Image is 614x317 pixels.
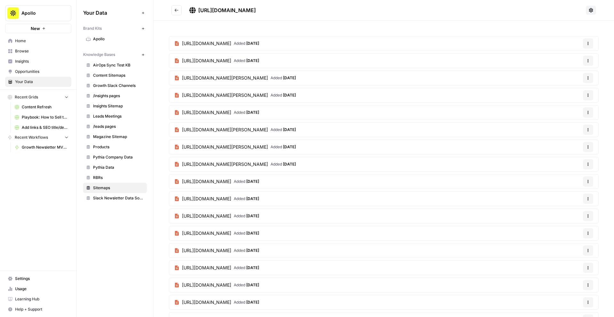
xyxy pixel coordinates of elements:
[182,299,231,305] span: [URL][DOMAIN_NAME]
[283,162,296,166] span: [DATE]
[31,25,40,32] span: New
[246,231,259,236] span: [DATE]
[83,101,147,111] a: Insights Sitemap
[169,36,264,50] a: [URL][DOMAIN_NAME]Added [DATE]
[83,152,147,162] a: Pythia Company Data
[15,286,68,292] span: Usage
[234,299,259,305] span: Added
[234,196,259,202] span: Added
[7,7,19,19] img: Apollo Logo
[15,38,68,44] span: Home
[93,62,144,68] span: AirOps Sync Test KB
[83,173,147,183] a: RBRs
[83,132,147,142] a: Magazine Sitemap
[169,105,264,120] a: [URL][DOMAIN_NAME]Added [DATE]
[182,109,231,116] span: [URL][DOMAIN_NAME]
[22,125,68,130] span: Add links & SEO title/desc to new articles
[169,157,301,171] a: [URL][DOMAIN_NAME][PERSON_NAME]Added [DATE]
[93,103,144,109] span: Insights Sitemap
[5,77,71,87] a: Your Data
[15,306,68,312] span: Help + Support
[22,114,68,120] span: Playbook: How to Sell to "X" Leads Grid
[93,73,144,78] span: Content Sitemaps
[5,284,71,294] a: Usage
[171,5,182,15] button: Go back
[234,41,259,46] span: Added
[246,265,259,270] span: [DATE]
[83,60,147,70] a: AirOps Sync Test KB
[83,26,102,31] span: Brand Kits
[169,261,264,275] a: [URL][DOMAIN_NAME]Added [DATE]
[15,276,68,282] span: Settings
[182,58,231,64] span: [URL][DOMAIN_NAME]
[182,40,231,47] span: [URL][DOMAIN_NAME]
[22,104,68,110] span: Content Refresh
[169,244,264,258] a: [URL][DOMAIN_NAME]Added [DATE]
[12,112,71,122] a: Playbook: How to Sell to "X" Leads Grid
[83,70,147,81] a: Content Sitemaps
[83,193,147,203] a: Slack Newsletter Data Source
[12,122,71,133] a: Add links & SEO title/desc to new articles
[93,154,144,160] span: Pythia Company Data
[246,179,259,184] span: [DATE]
[283,144,296,149] span: [DATE]
[271,92,296,98] span: Added
[83,111,147,121] a: Leads Meetings
[83,121,147,132] a: /leads pages
[93,113,144,119] span: Leads Meetings
[5,133,71,142] button: Recent Workflows
[169,71,301,85] a: [URL][DOMAIN_NAME][PERSON_NAME]Added [DATE]
[182,127,268,133] span: [URL][DOMAIN_NAME][PERSON_NAME]
[15,79,68,85] span: Your Data
[234,248,259,253] span: Added
[93,144,144,150] span: Products
[169,88,301,102] a: [URL][DOMAIN_NAME][PERSON_NAME]Added [DATE]
[83,52,115,58] span: Knowledge Bases
[234,213,259,219] span: Added
[169,140,301,154] a: [URL][DOMAIN_NAME][PERSON_NAME]Added [DATE]
[5,46,71,56] a: Browse
[271,127,296,133] span: Added
[93,36,144,42] span: Apollo
[169,209,264,223] a: [URL][DOMAIN_NAME]Added [DATE]
[283,93,296,97] span: [DATE]
[246,213,259,218] span: [DATE]
[182,144,268,150] span: [URL][DOMAIN_NAME][PERSON_NAME]
[234,265,259,271] span: Added
[169,54,264,68] a: [URL][DOMAIN_NAME]Added [DATE]
[5,92,71,102] button: Recent Grids
[169,174,264,189] a: [URL][DOMAIN_NAME]Added [DATE]
[182,196,231,202] span: [URL][DOMAIN_NAME]
[93,93,144,99] span: /insights pages
[93,185,144,191] span: Sitemaps
[182,265,231,271] span: [URL][DOMAIN_NAME]
[93,175,144,181] span: RBRs
[271,161,296,167] span: Added
[246,58,259,63] span: [DATE]
[169,192,264,206] a: [URL][DOMAIN_NAME]Added [DATE]
[271,75,296,81] span: Added
[246,282,259,287] span: [DATE]
[182,247,231,254] span: [URL][DOMAIN_NAME]
[93,195,144,201] span: Slack Newsletter Data Source
[15,69,68,74] span: Opportunities
[246,300,259,305] span: [DATE]
[15,135,48,140] span: Recent Workflows
[246,41,259,46] span: [DATE]
[169,295,264,309] a: [URL][DOMAIN_NAME]Added [DATE]
[271,144,296,150] span: Added
[15,94,38,100] span: Recent Grids
[234,230,259,236] span: Added
[283,75,296,80] span: [DATE]
[246,248,259,253] span: [DATE]
[5,24,71,33] button: New
[169,226,264,240] a: [URL][DOMAIN_NAME]Added [DATE]
[182,75,268,81] span: [URL][DOMAIN_NAME][PERSON_NAME]
[283,127,296,132] span: [DATE]
[12,142,71,152] a: Growth Newsletter MVP 1.1 (Main)
[15,48,68,54] span: Browse
[5,56,71,66] a: Insights
[182,161,268,167] span: [URL][DOMAIN_NAME][PERSON_NAME]
[83,9,139,17] span: Your Data
[21,10,60,16] span: Apollo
